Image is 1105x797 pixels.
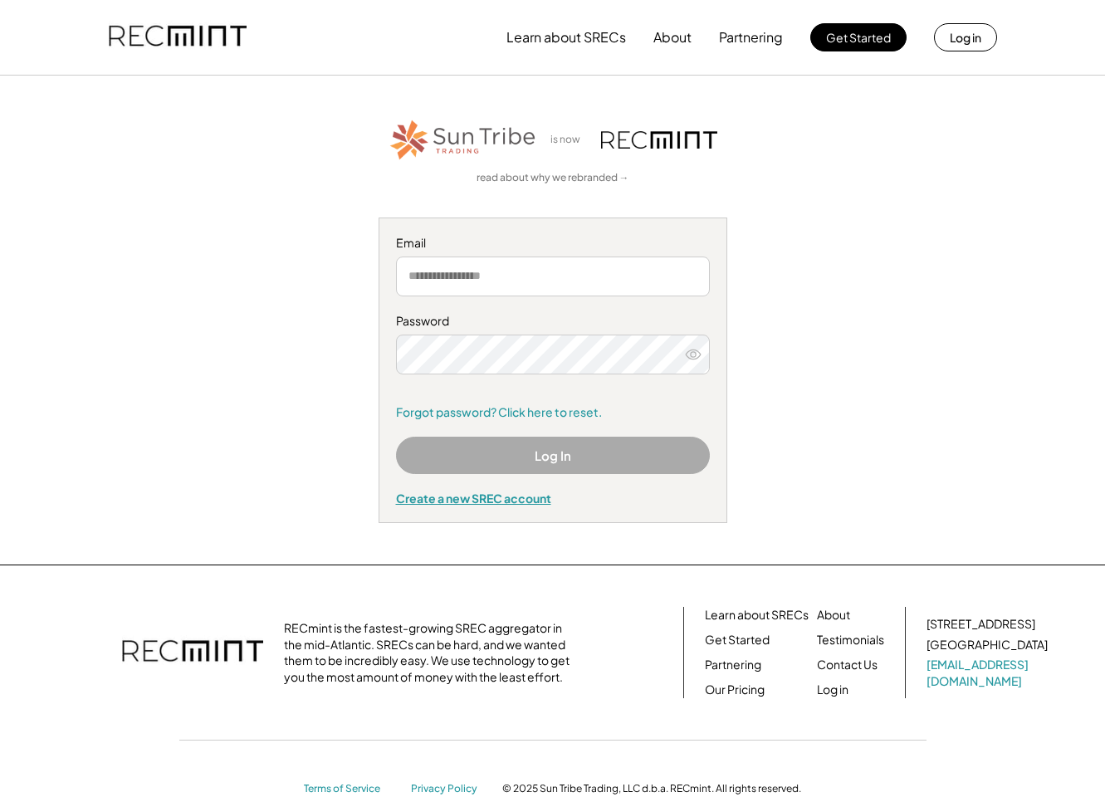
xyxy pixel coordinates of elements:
div: is now [546,133,593,147]
a: Contact Us [817,657,878,673]
a: About [817,607,850,623]
a: Partnering [705,657,761,673]
button: Log in [934,23,997,51]
a: Log in [817,682,848,698]
button: Get Started [810,23,907,51]
img: recmint-logotype%403x.png [122,623,263,682]
img: recmint-logotype%403x.png [109,9,247,66]
a: Forgot password? Click here to reset. [396,404,710,421]
div: [STREET_ADDRESS] [927,616,1035,633]
a: Privacy Policy [411,782,486,796]
div: Password [396,313,710,330]
a: Testimonials [817,632,884,648]
button: Partnering [719,21,783,54]
img: recmint-logotype%403x.png [601,131,717,149]
div: Create a new SREC account [396,491,710,506]
a: Learn about SRECs [705,607,809,623]
a: read about why we rebranded → [477,171,629,185]
button: Learn about SRECs [506,21,626,54]
a: [EMAIL_ADDRESS][DOMAIN_NAME] [927,657,1051,689]
button: Log In [396,437,710,474]
button: About [653,21,692,54]
img: STT_Horizontal_Logo%2B-%2BColor.png [389,117,538,163]
div: RECmint is the fastest-growing SREC aggregator in the mid-Atlantic. SRECs can be hard, and we wan... [284,620,579,685]
div: [GEOGRAPHIC_DATA] [927,637,1048,653]
a: Terms of Service [304,782,395,796]
a: Get Started [705,632,770,648]
a: Our Pricing [705,682,765,698]
div: Email [396,235,710,252]
div: © 2025 Sun Tribe Trading, LLC d.b.a. RECmint. All rights reserved. [502,782,801,795]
